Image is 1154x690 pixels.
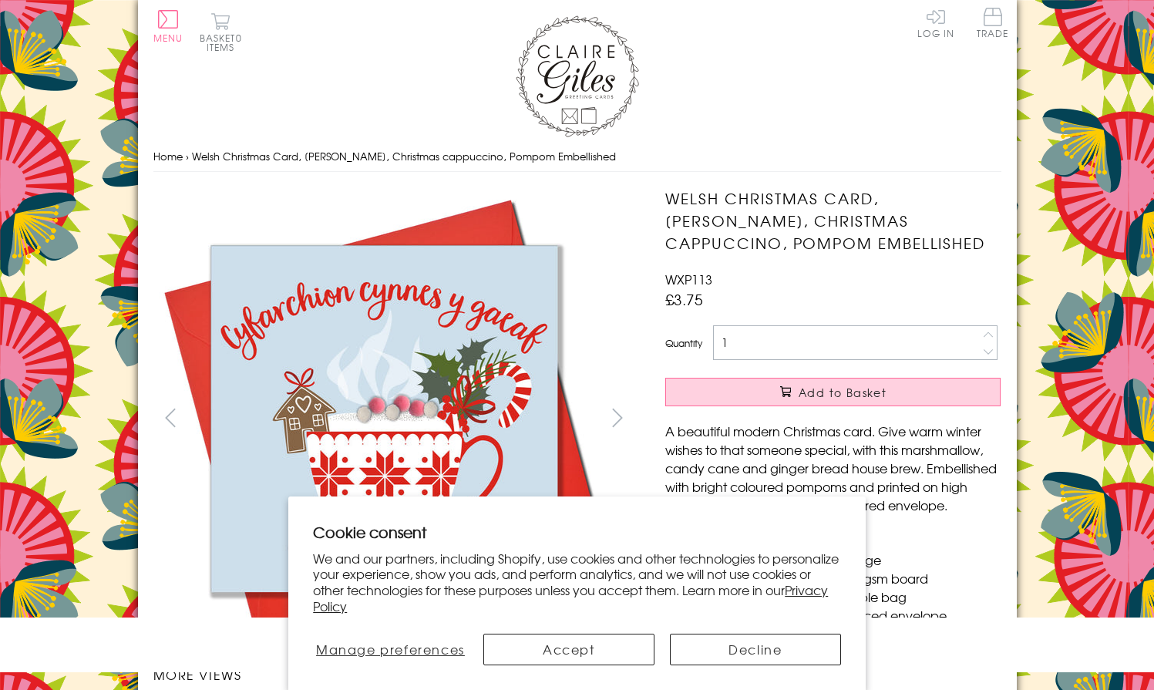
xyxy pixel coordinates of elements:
[313,550,841,614] p: We and our partners, including Shopify, use cookies and other technologies to personalize your ex...
[186,149,189,163] span: ›
[799,385,887,400] span: Add to Basket
[917,8,954,38] a: Log In
[313,634,467,665] button: Manage preferences
[483,634,654,665] button: Accept
[153,149,183,163] a: Home
[665,187,1001,254] h1: Welsh Christmas Card, [PERSON_NAME], Christmas cappuccino, Pompom Embellished
[516,15,639,137] img: Claire Giles Greetings Cards
[153,187,615,650] img: Welsh Christmas Card, Nadolig Llawen, Christmas cappuccino, Pompom Embellished
[634,187,1097,557] img: Welsh Christmas Card, Nadolig Llawen, Christmas cappuccino, Pompom Embellished
[200,12,242,52] button: Basket0 items
[665,288,703,310] span: £3.75
[665,336,702,350] label: Quantity
[665,422,1001,514] p: A beautiful modern Christmas card. Give warm winter wishes to that someone special, with this mar...
[153,31,183,45] span: Menu
[153,400,188,435] button: prev
[600,400,634,435] button: next
[670,634,841,665] button: Decline
[192,149,616,163] span: Welsh Christmas Card, [PERSON_NAME], Christmas cappuccino, Pompom Embellished
[665,270,712,288] span: WXP113
[153,141,1001,173] nav: breadcrumbs
[313,521,841,543] h2: Cookie consent
[977,8,1009,38] span: Trade
[153,665,635,684] h3: More views
[977,8,1009,41] a: Trade
[313,581,828,615] a: Privacy Policy
[316,640,465,658] span: Manage preferences
[153,10,183,42] button: Menu
[665,378,1001,406] button: Add to Basket
[207,31,242,54] span: 0 items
